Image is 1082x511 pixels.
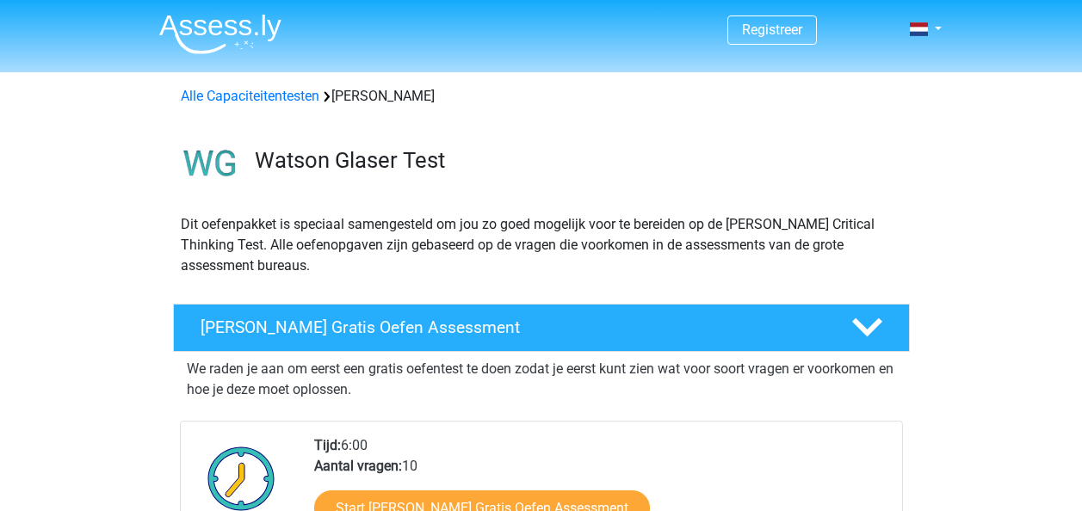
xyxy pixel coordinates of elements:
b: Tijd: [314,437,341,453]
p: We raden je aan om eerst een gratis oefentest te doen zodat je eerst kunt zien wat voor soort vra... [187,359,896,400]
div: [PERSON_NAME] [174,86,909,107]
a: [PERSON_NAME] Gratis Oefen Assessment [166,304,917,352]
b: Aantal vragen: [314,458,402,474]
h3: Watson Glaser Test [255,147,896,174]
h4: [PERSON_NAME] Gratis Oefen Assessment [201,317,824,337]
img: watson glaser [174,127,247,200]
a: Registreer [742,22,802,38]
a: Alle Capaciteitentesten [181,88,319,104]
p: Dit oefenpakket is speciaal samengesteld om jou zo goed mogelijk voor te bereiden op de [PERSON_N... [181,214,902,276]
img: Assessly [159,14,281,54]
